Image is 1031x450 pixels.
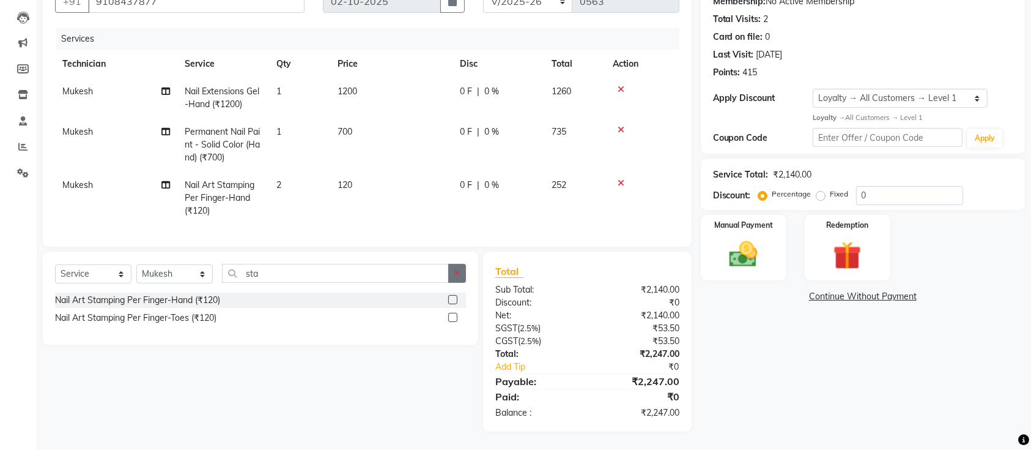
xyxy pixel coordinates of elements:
label: Redemption [826,220,868,231]
span: Total [495,265,523,278]
div: Net: [486,309,587,322]
span: 0 F [460,179,472,192]
th: Service [177,50,269,78]
span: 0 F [460,126,472,138]
span: 700 [338,126,352,137]
th: Price [330,50,453,78]
label: Fixed [830,189,849,200]
span: 0 F [460,85,472,98]
div: ₹53.50 [587,322,688,335]
th: Disc [453,50,544,78]
div: Services [56,28,689,50]
span: 2.5% [520,336,539,346]
span: Mukesh [62,179,93,190]
div: [DATE] [756,48,783,61]
input: Search or Scan [222,264,449,283]
span: 1260 [552,86,571,97]
label: Percentage [772,189,811,200]
span: 0 % [484,126,499,138]
div: Discount: [486,296,587,309]
div: ( ) [486,335,587,348]
div: ₹2,247.00 [587,348,688,361]
span: 2.5% [520,323,538,333]
span: Permanent Nail Paint - Solid Color (Hand) (₹700) [185,126,260,163]
div: Apply Discount [713,92,813,105]
div: ( ) [486,322,587,335]
div: Balance : [486,407,587,419]
span: 0 % [484,179,499,192]
span: 1200 [338,86,357,97]
div: Discount: [713,189,751,202]
strong: Loyalty → [813,113,845,122]
a: Continue Without Payment [703,290,1022,303]
div: Nail Art Stamping Per Finger-Hand (₹120) [55,294,220,307]
div: ₹0 [587,389,688,404]
div: ₹0 [587,296,688,309]
th: Action [605,50,679,78]
span: 1 [276,126,281,137]
span: | [477,85,479,98]
span: Nail Extensions Gel-Hand (₹1200) [185,86,259,110]
div: Points: [713,66,741,79]
div: Total: [486,348,587,361]
img: _cash.svg [720,238,766,271]
th: Total [544,50,605,78]
button: Apply [967,129,1002,148]
div: ₹2,140.00 [587,283,688,296]
input: Enter Offer / Coupon Code [813,128,963,147]
div: 0 [766,31,770,43]
div: All Customers → Level 1 [813,113,1013,123]
div: Last Visit: [713,48,754,61]
span: Nail Art Stamping Per Finger-Hand (₹120) [185,179,254,216]
span: 252 [552,179,566,190]
span: 1 [276,86,281,97]
div: Nail Art Stamping Per Finger-Toes (₹120) [55,312,216,324]
th: Qty [269,50,330,78]
div: ₹0 [604,361,689,373]
div: ₹2,247.00 [587,407,688,419]
div: Service Total: [713,168,769,181]
div: ₹2,140.00 [587,309,688,322]
th: Technician [55,50,177,78]
div: Payable: [486,374,587,389]
div: Sub Total: [486,283,587,296]
div: Card on file: [713,31,763,43]
span: 120 [338,179,352,190]
span: Mukesh [62,126,93,137]
span: | [477,179,479,192]
div: Paid: [486,389,587,404]
div: ₹2,247.00 [587,374,688,389]
span: 2 [276,179,281,190]
div: ₹53.50 [587,335,688,348]
span: 735 [552,126,566,137]
img: _gift.svg [824,238,870,273]
label: Manual Payment [714,220,773,231]
div: 415 [743,66,758,79]
span: Mukesh [62,86,93,97]
div: Coupon Code [713,132,813,144]
span: SGST [495,323,517,334]
span: | [477,126,479,138]
span: 0 % [484,85,499,98]
div: 2 [764,13,769,26]
div: ₹2,140.00 [774,168,812,181]
span: CGST [495,336,518,347]
div: Total Visits: [713,13,761,26]
a: Add Tip [486,361,604,373]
